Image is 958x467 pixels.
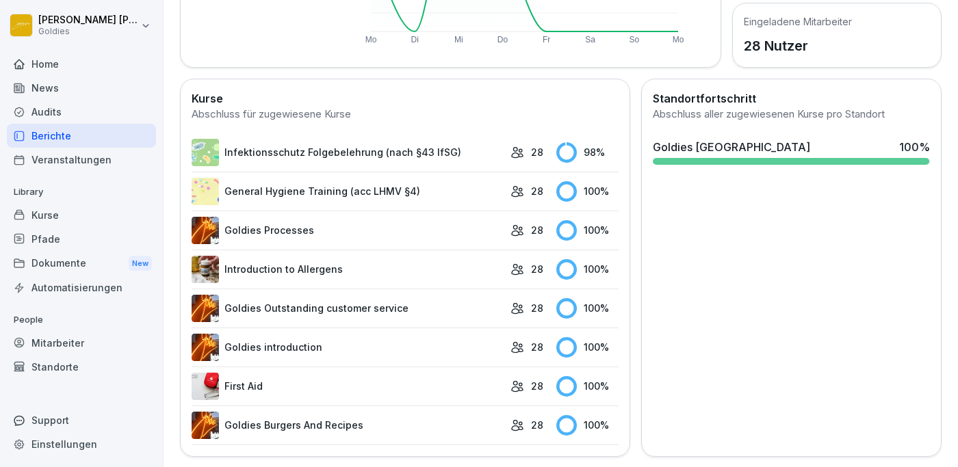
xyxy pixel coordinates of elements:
[192,373,504,400] a: First Aid
[531,145,543,159] p: 28
[192,217,219,244] img: dstmp2epwm636xymg8o1eqib.png
[7,148,156,172] a: Veranstaltungen
[531,262,543,276] p: 28
[556,376,619,397] div: 100 %
[192,334,504,361] a: Goldies introduction
[38,27,138,36] p: Goldies
[7,408,156,432] div: Support
[129,256,152,271] div: New
[653,139,810,155] div: Goldies [GEOGRAPHIC_DATA]
[7,331,156,355] a: Mitarbeiter
[192,334,219,361] img: xhwwoh3j1t8jhueqc8254ve9.png
[192,295,219,322] img: p739flnsdh8gpse8zjqpm4at.png
[192,178,504,205] a: General Hygiene Training (acc LHMV §4)
[192,256,504,283] a: Introduction to Allergens
[647,133,935,170] a: Goldies [GEOGRAPHIC_DATA]100%
[556,220,619,241] div: 100 %
[192,139,219,166] img: tgff07aey9ahi6f4hltuk21p.png
[744,14,852,29] h5: Eingeladene Mitarbeiter
[192,295,504,322] a: Goldies Outstanding customer service
[543,35,550,44] text: Fr
[585,35,595,44] text: Sa
[7,251,156,276] a: DokumenteNew
[192,90,619,107] h2: Kurse
[7,76,156,100] a: News
[653,90,930,107] h2: Standortfortschritt
[531,340,543,354] p: 28
[673,35,684,44] text: Mo
[454,35,463,44] text: Mi
[192,139,504,166] a: Infektionsschutz Folgebelehrung (nach §43 IfSG)
[192,178,219,205] img: rd8noi9myd5hshrmayjayi2t.png
[556,298,619,319] div: 100 %
[556,259,619,280] div: 100 %
[7,52,156,76] a: Home
[192,256,219,283] img: dxikevl05c274fqjcx4fmktu.png
[365,35,377,44] text: Mo
[7,251,156,276] div: Dokumente
[744,36,852,56] p: 28 Nutzer
[7,432,156,456] a: Einstellungen
[192,217,504,244] a: Goldies Processes
[531,379,543,393] p: 28
[192,373,219,400] img: ovcsqbf2ewum2utvc3o527vw.png
[899,139,930,155] div: 100 %
[7,181,156,203] p: Library
[7,227,156,251] a: Pfade
[7,355,156,379] a: Standorte
[411,35,418,44] text: Di
[653,107,930,122] div: Abschluss aller zugewiesenen Kurse pro Standort
[192,412,219,439] img: q57webtpjdb10dpomrq0869v.png
[38,14,138,26] p: [PERSON_NAME] [PERSON_NAME]
[531,301,543,315] p: 28
[192,107,619,122] div: Abschluss für zugewiesene Kurse
[7,276,156,299] a: Automatisierungen
[192,412,504,439] a: Goldies Burgers And Recipes
[556,415,619,436] div: 100 %
[630,35,640,44] text: So
[497,35,508,44] text: Do
[531,418,543,432] p: 28
[7,203,156,227] a: Kurse
[531,184,543,198] p: 28
[556,181,619,202] div: 100 %
[531,223,543,237] p: 28
[556,337,619,358] div: 100 %
[7,309,156,331] p: People
[556,142,619,163] div: 98 %
[7,124,156,148] a: Berichte
[7,100,156,124] a: Audits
